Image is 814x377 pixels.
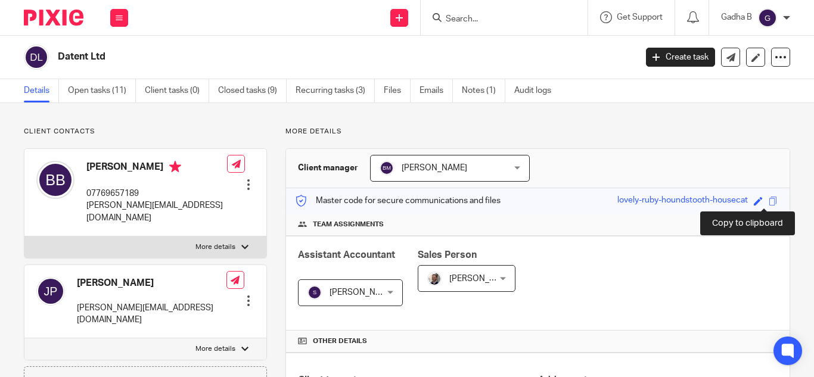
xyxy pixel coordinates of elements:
img: svg%3E [36,161,74,199]
a: Details [24,79,59,102]
p: Master code for secure communications and files [295,195,501,207]
h3: Client manager [298,162,358,174]
span: [PERSON_NAME] B [330,288,402,297]
span: Other details [313,337,367,346]
p: More details [285,127,790,136]
img: svg%3E [24,45,49,70]
img: Matt%20Circle.png [427,272,442,286]
span: Sales Person [418,250,477,260]
span: Assistant Accountant [298,250,395,260]
p: 07769657189 [86,188,227,200]
a: Audit logs [514,79,560,102]
p: Client contacts [24,127,267,136]
a: Open tasks (11) [68,79,136,102]
img: svg%3E [36,277,65,306]
span: Get Support [617,13,663,21]
h2: Datent Ltd [58,51,514,63]
i: Primary [169,161,181,173]
img: Pixie [24,10,83,26]
a: Files [384,79,411,102]
a: Recurring tasks (3) [296,79,375,102]
a: Create task [646,48,715,67]
h4: [PERSON_NAME] [77,277,226,289]
input: Search [445,14,552,25]
a: Closed tasks (9) [218,79,287,102]
p: [PERSON_NAME][EMAIL_ADDRESS][DOMAIN_NAME] [86,200,227,224]
img: svg%3E [380,161,394,175]
a: Notes (1) [462,79,505,102]
p: More details [195,344,235,354]
h4: [PERSON_NAME] [86,161,227,176]
a: Client tasks (0) [145,79,209,102]
img: svg%3E [307,285,322,300]
span: [PERSON_NAME] [449,275,515,283]
p: More details [195,242,235,252]
div: lovely-ruby-houndstooth-housecat [617,194,748,208]
span: [PERSON_NAME] [402,164,467,172]
p: [PERSON_NAME][EMAIL_ADDRESS][DOMAIN_NAME] [77,302,226,326]
span: Team assignments [313,220,384,229]
a: Emails [420,79,453,102]
p: Gadha B [721,11,752,23]
img: svg%3E [758,8,777,27]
